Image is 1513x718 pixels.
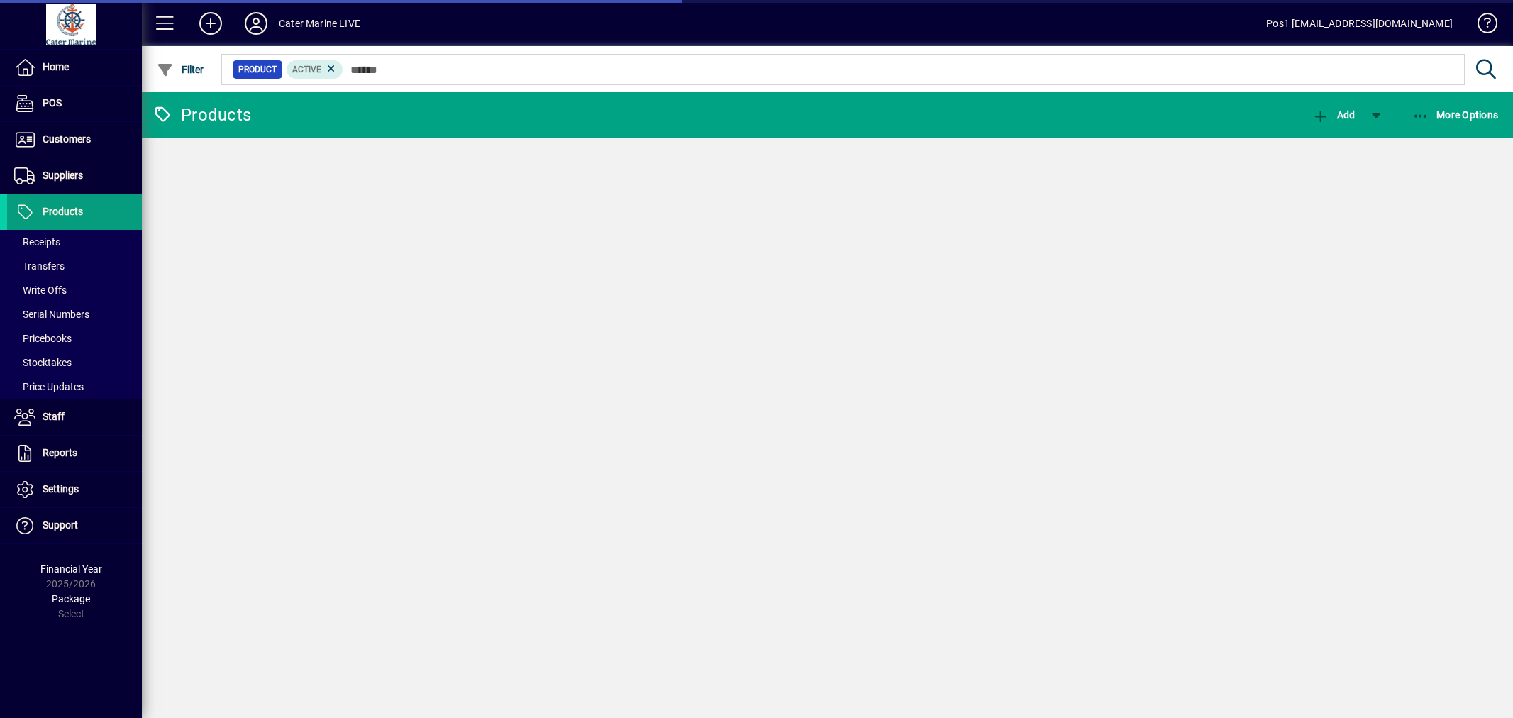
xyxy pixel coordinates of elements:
span: Support [43,519,78,531]
a: Suppliers [7,158,142,194]
div: Cater Marine LIVE [279,12,360,35]
span: Price Updates [14,381,84,392]
a: Home [7,50,142,85]
span: Settings [43,483,79,495]
a: Write Offs [7,278,142,302]
span: POS [43,97,62,109]
span: Staff [43,411,65,422]
a: POS [7,86,142,121]
button: Add [1309,102,1358,128]
a: Pricebooks [7,326,142,350]
a: Support [7,508,142,543]
a: Receipts [7,230,142,254]
a: Stocktakes [7,350,142,375]
button: Filter [153,57,208,82]
span: Customers [43,133,91,145]
span: Suppliers [43,170,83,181]
span: Pricebooks [14,333,72,344]
span: Home [43,61,69,72]
span: Receipts [14,236,60,248]
div: Products [153,104,251,126]
button: Profile [233,11,279,36]
a: Staff [7,399,142,435]
span: Serial Numbers [14,309,89,320]
span: Add [1312,109,1355,121]
a: Reports [7,436,142,471]
a: Customers [7,122,142,158]
span: Write Offs [14,285,67,296]
a: Price Updates [7,375,142,399]
span: Active [292,65,321,74]
a: Knowledge Base [1467,3,1495,49]
a: Settings [7,472,142,507]
span: Reports [43,447,77,458]
span: Financial Year [40,563,102,575]
span: More Options [1412,109,1499,121]
mat-chip: Activation Status: Active [287,60,343,79]
a: Serial Numbers [7,302,142,326]
button: More Options [1409,102,1502,128]
span: Filter [157,64,204,75]
span: Products [43,206,83,217]
a: Transfers [7,254,142,278]
span: Product [238,62,277,77]
span: Stocktakes [14,357,72,368]
div: Pos1 [EMAIL_ADDRESS][DOMAIN_NAME] [1266,12,1453,35]
button: Add [188,11,233,36]
span: Transfers [14,260,65,272]
span: Package [52,593,90,604]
